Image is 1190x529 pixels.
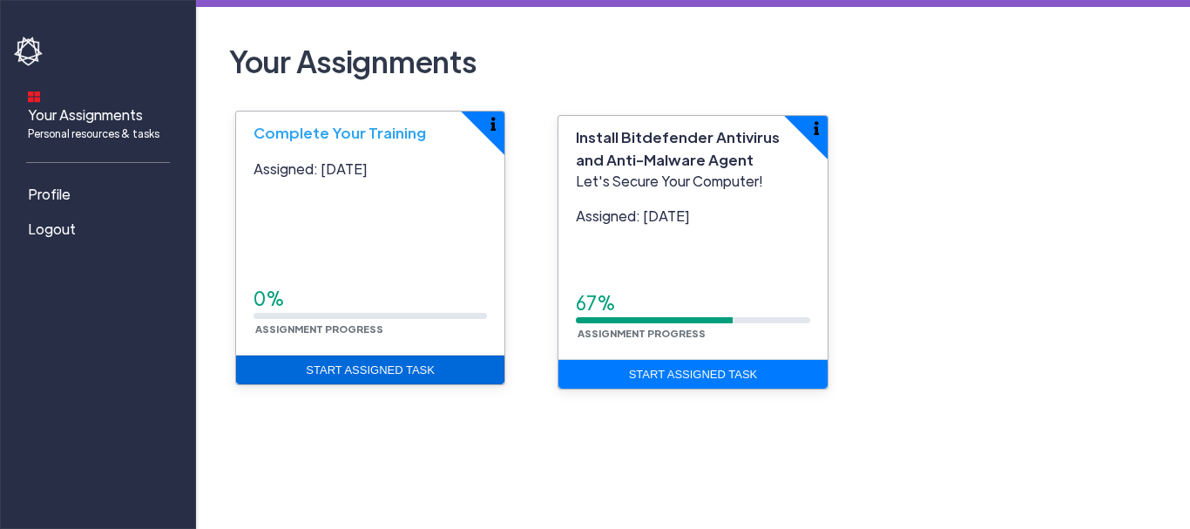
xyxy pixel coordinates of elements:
[28,184,71,205] span: Profile
[576,171,809,192] p: Let's Secure Your Computer!
[558,360,827,390] a: Start Assigned Task
[491,117,497,131] img: info-icon.svg
[28,105,159,141] span: Your Assignments
[1103,445,1190,529] iframe: Chat Widget
[222,35,1164,87] h2: Your Assignments
[576,127,780,169] span: Install Bitdefender Antivirus and Anti-Malware Agent
[28,219,76,240] span: Logout
[576,327,707,339] small: Assignment Progress
[14,212,188,247] a: Logout
[254,285,487,313] div: 0%
[576,289,809,317] div: 67%
[576,206,809,227] p: Assigned: [DATE]
[28,91,40,103] img: dashboard-icon.svg
[814,121,819,135] img: info-icon.svg
[14,177,188,212] a: Profile
[236,356,504,385] a: Start Assigned Task
[254,322,385,335] small: Assignment Progress
[14,79,188,148] a: Your AssignmentsPersonal resources & tasks
[28,125,159,141] span: Personal resources & tasks
[254,123,426,142] span: Complete Your Training
[254,159,487,180] p: Assigned: [DATE]
[14,37,45,66] img: havoc-shield-logo-white.png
